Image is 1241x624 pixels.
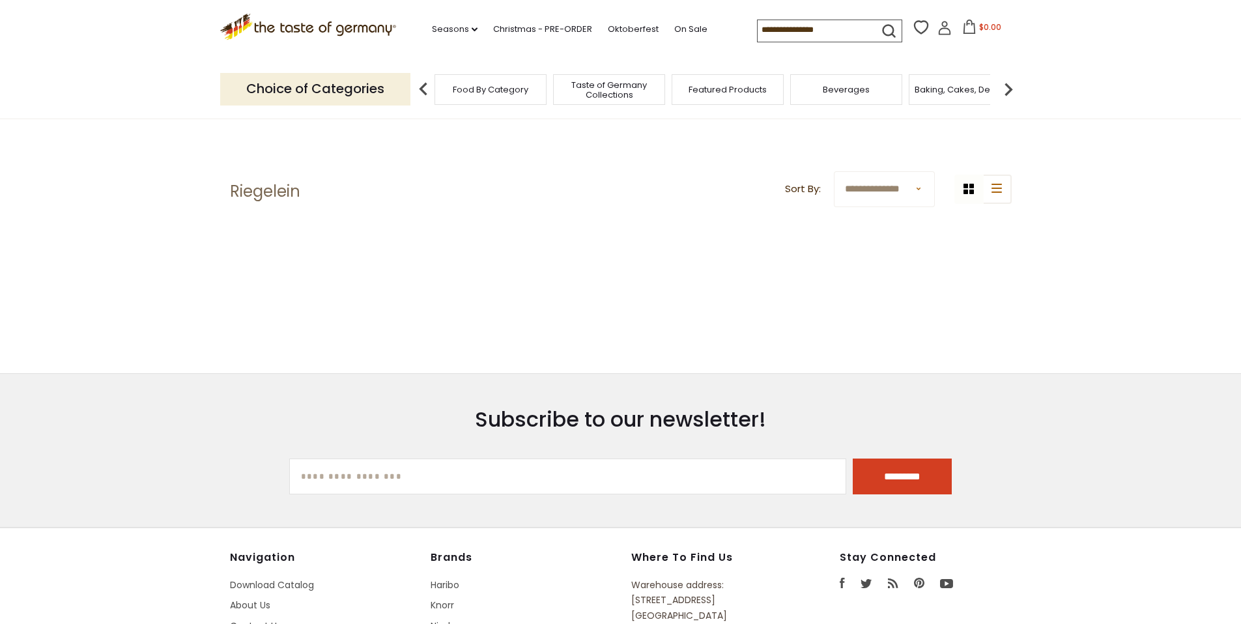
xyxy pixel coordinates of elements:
h3: Subscribe to our newsletter! [289,406,952,433]
button: $0.00 [954,20,1010,39]
label: Sort By: [785,181,821,197]
span: $0.00 [979,21,1001,33]
img: previous arrow [410,76,436,102]
a: Download Catalog [230,578,314,591]
h4: Navigation [230,551,418,564]
a: Knorr [431,599,454,612]
h1: Riegelein [230,182,300,201]
a: On Sale [674,22,707,36]
h4: Stay Connected [840,551,1012,564]
a: Featured Products [689,85,767,94]
a: Haribo [431,578,459,591]
a: About Us [230,599,270,612]
a: Christmas - PRE-ORDER [493,22,592,36]
p: Warehouse address: [STREET_ADDRESS] [GEOGRAPHIC_DATA] [631,578,780,623]
a: Food By Category [453,85,528,94]
a: Beverages [823,85,870,94]
img: next arrow [995,76,1021,102]
a: Taste of Germany Collections [557,80,661,100]
h4: Where to find us [631,551,780,564]
a: Oktoberfest [608,22,659,36]
a: Baking, Cakes, Desserts [915,85,1016,94]
p: Choice of Categories [220,73,410,105]
a: Seasons [432,22,478,36]
h4: Brands [431,551,618,564]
